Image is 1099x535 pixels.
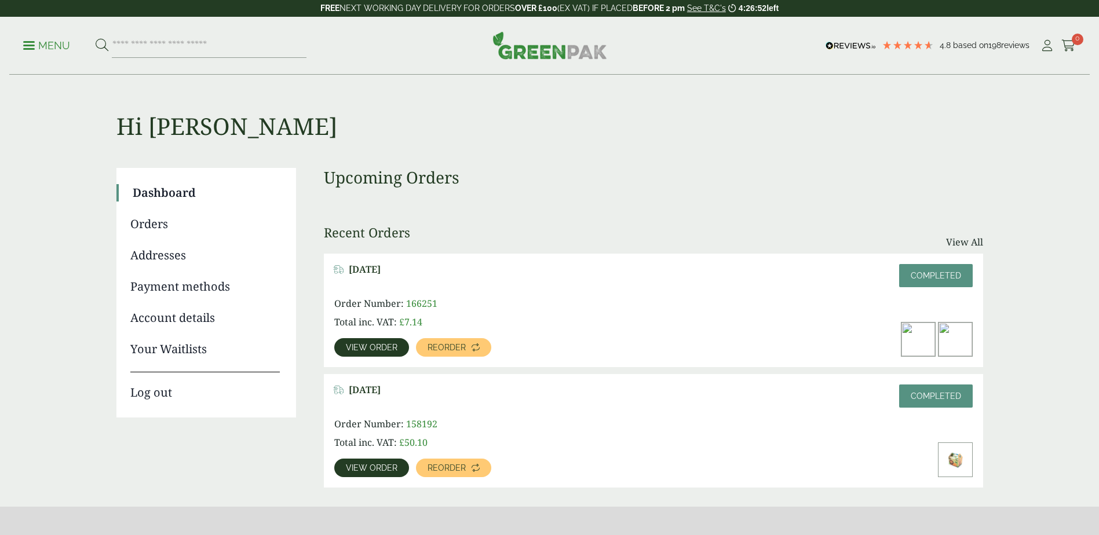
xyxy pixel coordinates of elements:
[324,225,410,240] h3: Recent Orders
[1061,37,1076,54] a: 0
[399,316,422,328] bdi: 7.14
[406,297,437,310] span: 166251
[130,215,280,233] a: Orders
[399,316,404,328] span: £
[911,391,961,401] span: Completed
[399,436,428,449] bdi: 50.10
[130,372,280,401] a: Log out
[739,3,766,13] span: 4:26:52
[1040,40,1054,52] i: My Account
[130,278,280,295] a: Payment methods
[334,436,397,449] span: Total inc. VAT:
[953,41,988,50] span: Based on
[1061,40,1076,52] i: Cart
[946,235,983,249] a: View All
[687,3,726,13] a: See T&C's
[334,316,397,328] span: Total inc. VAT:
[334,297,404,310] span: Order Number:
[399,436,404,449] span: £
[130,340,280,358] a: Your Waitlists
[882,40,934,50] div: 4.79 Stars
[133,184,280,201] a: Dashboard
[23,39,70,50] a: Menu
[939,443,972,477] img: Jungle-Childrens-Meal-Box-v2-300x200.jpg
[939,323,972,356] img: 8_kraft_1_1-300x200.jpg
[349,384,381,395] span: [DATE]
[428,464,466,472] span: Reorder
[515,3,557,13] strong: OVER £100
[940,41,953,50] span: 4.8
[334,417,404,430] span: Order Number:
[324,168,983,188] h3: Upcoming Orders
[826,42,876,50] img: REVIEWS.io
[416,459,491,477] a: Reorder
[1072,34,1083,45] span: 0
[334,459,409,477] a: View order
[633,3,685,13] strong: BEFORE 2 pm
[492,31,607,59] img: GreenPak Supplies
[428,343,466,351] span: Reorder
[130,309,280,327] a: Account details
[988,41,1001,50] span: 198
[901,323,935,356] img: dsc_6879a_1-300x200.jpg
[1001,41,1029,50] span: reviews
[116,75,983,140] h1: Hi [PERSON_NAME]
[416,338,491,357] a: Reorder
[911,271,961,280] span: Completed
[334,338,409,357] a: View order
[130,247,280,264] a: Addresses
[23,39,70,53] p: Menu
[346,464,397,472] span: View order
[346,343,397,351] span: View order
[766,3,779,13] span: left
[406,417,437,430] span: 158192
[320,3,339,13] strong: FREE
[349,264,381,275] span: [DATE]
